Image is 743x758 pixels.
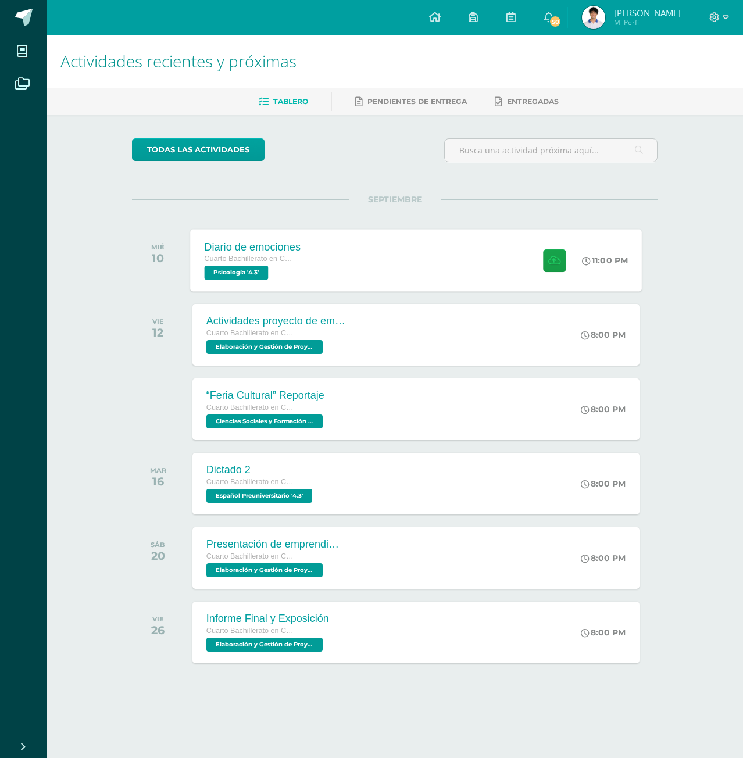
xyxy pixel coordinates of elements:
[151,251,165,265] div: 10
[206,638,323,652] span: Elaboración y Gestión de Proyectos '4.3'
[60,50,297,72] span: Actividades recientes y próximas
[614,7,681,19] span: [PERSON_NAME]
[206,389,326,402] div: “Feria Cultural” Reportaje
[367,97,467,106] span: Pendientes de entrega
[206,627,294,635] span: Cuarto Bachillerato en Ciencias y Letras
[349,194,441,205] span: SEPTIEMBRE
[445,139,658,162] input: Busca una actividad próxima aquí...
[581,404,626,414] div: 8:00 PM
[204,255,292,263] span: Cuarto Bachillerato en Ciencias y Letras
[204,241,301,253] div: Diario de emociones
[273,97,308,106] span: Tablero
[206,329,294,337] span: Cuarto Bachillerato en Ciencias y Letras
[206,464,315,476] div: Dictado 2
[582,6,605,29] img: e34fe889f9f9f3c52ef9ad4c84785275.png
[151,541,165,549] div: SÁB
[206,613,329,625] div: Informe Final y Exposición
[495,92,559,111] a: Entregadas
[132,138,265,161] a: todas las Actividades
[152,326,164,339] div: 12
[206,478,294,486] span: Cuarto Bachillerato en Ciencias y Letras
[204,266,268,280] span: Psicología '4.3'
[581,478,626,489] div: 8:00 PM
[206,489,312,503] span: Español Preuniversitario '4.3'
[152,317,164,326] div: VIE
[151,243,165,251] div: MIÉ
[206,403,294,412] span: Cuarto Bachillerato en Ciencias y Letras
[614,17,681,27] span: Mi Perfil
[206,414,323,428] span: Ciencias Sociales y Formación Ciudadana 4 '4.3'
[582,255,628,266] div: 11:00 PM
[549,15,562,28] span: 50
[581,553,626,563] div: 8:00 PM
[206,552,294,560] span: Cuarto Bachillerato en Ciencias y Letras
[206,538,346,550] div: Presentación de emprendimientos
[355,92,467,111] a: Pendientes de entrega
[507,97,559,106] span: Entregadas
[151,549,165,563] div: 20
[151,615,165,623] div: VIE
[259,92,308,111] a: Tablero
[151,623,165,637] div: 26
[206,563,323,577] span: Elaboración y Gestión de Proyectos '4.3'
[581,627,626,638] div: 8:00 PM
[150,466,166,474] div: MAR
[581,330,626,340] div: 8:00 PM
[206,340,323,354] span: Elaboración y Gestión de Proyectos '4.3'
[206,315,346,327] div: Actividades proyecto de emprendimiento
[150,474,166,488] div: 16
